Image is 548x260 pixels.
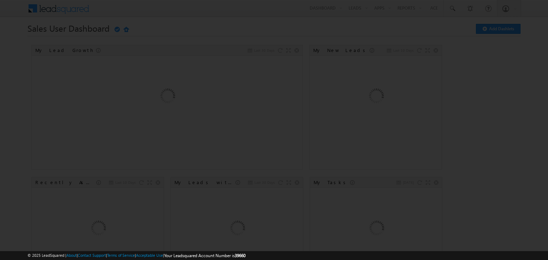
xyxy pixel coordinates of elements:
span: Your Leadsquared Account Number is [164,253,245,258]
span: © 2025 LeadSquared | | | | | [27,252,245,259]
a: About [66,253,77,258]
a: Terms of Service [107,253,135,258]
span: 39660 [235,253,245,258]
a: Acceptable Use [136,253,163,258]
a: Contact Support [78,253,106,258]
